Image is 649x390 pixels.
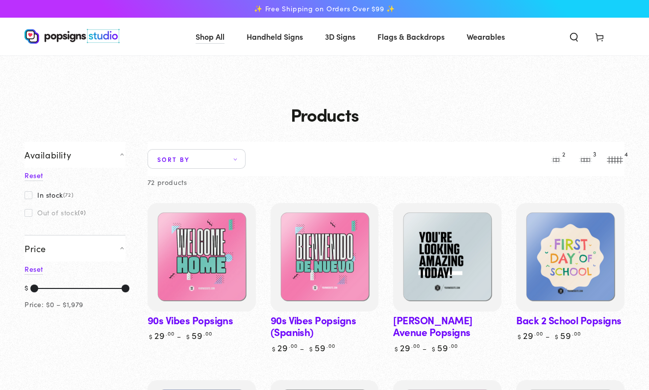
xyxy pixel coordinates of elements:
[148,203,256,312] a: 90s Vibes Popsigns90s Vibes Popsigns
[25,170,43,181] a: Reset
[63,192,74,198] span: (72)
[377,29,445,44] span: Flags & Backdrops
[370,24,452,50] a: Flags & Backdrops
[561,26,587,47] summary: Search our site
[25,104,624,124] h1: Products
[25,235,125,261] summary: Price
[25,29,120,44] img: Popsigns Studio
[148,176,187,188] p: 72 products
[188,24,232,50] a: Shop All
[575,149,595,169] button: 3
[196,29,225,44] span: Shop All
[78,209,86,215] span: (0)
[467,29,505,44] span: Wearables
[325,29,355,44] span: 3D Signs
[459,24,512,50] a: Wearables
[148,149,246,169] summary: Sort by
[25,298,83,311] div: Price: $0 – $1,979
[247,29,303,44] span: Handheld Signs
[254,4,395,13] span: ✨ Free Shipping on Orders Over $99 ✨
[25,142,125,168] summary: Availability
[25,149,71,160] span: Availability
[25,243,46,254] span: Price
[271,203,379,312] a: 90s Vibes Popsigns (Spanish)90s Vibes Popsigns (Spanish)
[25,208,86,216] label: Out of stock
[25,282,28,295] div: $
[318,24,363,50] a: 3D Signs
[239,24,310,50] a: Handheld Signs
[516,203,624,312] a: Back 2 School PopsignsBack 2 School Popsigns
[25,191,74,199] label: In stock
[546,149,566,169] button: 2
[25,264,43,275] a: Reset
[393,203,501,312] a: Ambrose Avenue PopsignsAmbrose Avenue Popsigns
